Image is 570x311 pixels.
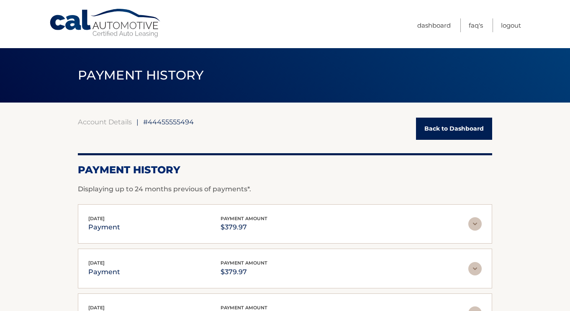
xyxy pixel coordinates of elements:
a: Back to Dashboard [416,118,492,140]
span: [DATE] [88,260,105,266]
span: payment amount [221,216,267,221]
p: $379.97 [221,221,267,233]
a: Account Details [78,118,132,126]
span: [DATE] [88,305,105,311]
p: Displaying up to 24 months previous of payments*. [78,184,492,194]
a: Logout [501,18,521,32]
span: payment amount [221,260,267,266]
img: accordion-rest.svg [468,217,482,231]
p: payment [88,221,120,233]
a: Cal Automotive [49,8,162,38]
span: #44455555494 [143,118,194,126]
a: Dashboard [417,18,451,32]
img: accordion-rest.svg [468,262,482,275]
span: PAYMENT HISTORY [78,67,204,83]
h2: Payment History [78,164,492,176]
span: payment amount [221,305,267,311]
a: FAQ's [469,18,483,32]
span: | [136,118,139,126]
span: [DATE] [88,216,105,221]
p: $379.97 [221,266,267,278]
p: payment [88,266,120,278]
